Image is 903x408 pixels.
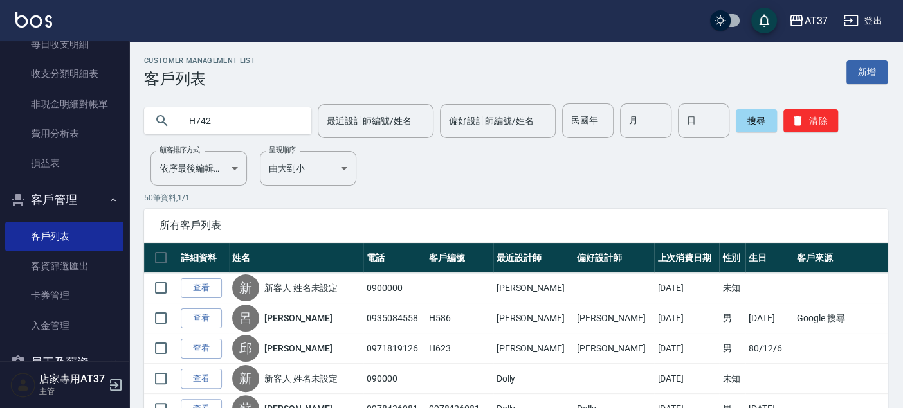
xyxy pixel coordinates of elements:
td: [PERSON_NAME] [493,333,574,364]
a: 查看 [181,308,222,328]
td: Dolly [493,364,574,394]
td: [DATE] [745,303,794,333]
button: 員工及薪資 [5,346,123,379]
td: [PERSON_NAME] [493,273,574,303]
div: AT37 [804,13,828,29]
td: 0971819126 [363,333,425,364]
th: 生日 [745,243,794,273]
th: 電話 [363,243,425,273]
a: 新客人 姓名未設定 [264,281,338,294]
a: 費用分析表 [5,119,123,148]
a: 非現金明細對帳單 [5,89,123,119]
a: 新增 [846,60,888,84]
a: 每日收支明細 [5,30,123,59]
h5: 店家專用AT37 [39,373,105,386]
td: [PERSON_NAME] [493,303,574,333]
input: 搜尋關鍵字 [180,103,301,138]
td: 男 [719,303,745,333]
th: 客戶編號 [426,243,493,273]
th: 姓名 [229,243,363,273]
td: [DATE] [654,333,719,364]
td: H623 [426,333,493,364]
button: AT37 [783,8,833,34]
a: 收支分類明細表 [5,59,123,89]
span: 所有客戶列表 [160,219,872,232]
td: 0900000 [363,273,425,303]
a: 客資篩選匯出 [5,251,123,281]
td: H586 [426,303,493,333]
td: 80/12/6 [745,333,794,364]
th: 上次消費日期 [654,243,719,273]
a: 卡券管理 [5,281,123,310]
button: 清除 [783,109,838,132]
button: save [751,8,777,33]
div: 呂 [232,305,259,332]
a: 新客人 姓名未設定 [264,372,338,385]
a: [PERSON_NAME] [264,342,333,355]
img: Logo [15,12,52,28]
a: 損益表 [5,148,123,178]
td: 未知 [719,364,745,394]
th: 客戶來源 [794,243,888,273]
label: 呈現順序 [269,145,296,155]
td: [PERSON_NAME] [574,303,654,333]
div: 由大到小 [260,151,356,186]
td: [DATE] [654,273,719,303]
button: 客戶管理 [5,183,123,217]
div: 新 [232,274,259,301]
a: 查看 [181,369,222,389]
div: 新 [232,365,259,392]
td: [PERSON_NAME] [574,333,654,364]
td: 未知 [719,273,745,303]
p: 50 筆資料, 1 / 1 [144,192,888,204]
div: 依序最後編輯時間 [150,151,247,186]
a: [PERSON_NAME] [264,312,333,324]
a: 入金管理 [5,311,123,341]
th: 詳細資料 [178,243,229,273]
th: 偏好設計師 [574,243,654,273]
button: 登出 [838,9,888,33]
label: 顧客排序方式 [160,145,200,155]
td: [DATE] [654,364,719,394]
h3: 客戶列表 [144,70,255,88]
th: 性別 [719,243,745,273]
td: 0935084558 [363,303,425,333]
th: 最近設計師 [493,243,574,273]
button: 搜尋 [736,109,777,132]
td: 男 [719,333,745,364]
td: [DATE] [654,303,719,333]
td: Google 搜尋 [794,303,888,333]
h2: Customer Management List [144,57,255,65]
div: 邱 [232,335,259,362]
a: 查看 [181,278,222,298]
a: 查看 [181,339,222,359]
img: Person [10,372,36,398]
p: 主管 [39,386,105,397]
td: 090000 [363,364,425,394]
a: 客戶列表 [5,222,123,251]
